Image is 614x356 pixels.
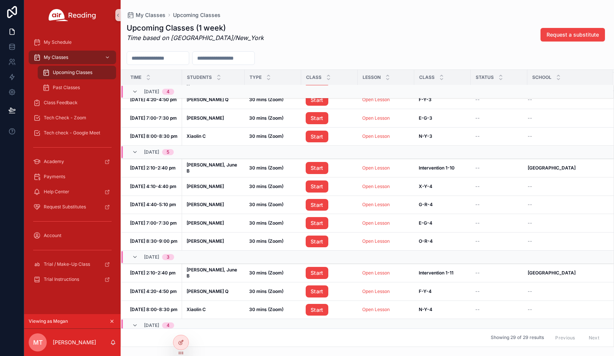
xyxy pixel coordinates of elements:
[528,288,604,294] a: --
[130,74,141,80] span: Time
[249,220,283,226] strong: 30 mins (Zoom)
[187,133,240,139] a: Xiaolin C
[306,304,328,316] a: Start
[547,31,599,39] span: Request a substitute
[187,74,212,80] span: Students
[419,307,432,312] strong: N-Y-4
[29,111,116,125] a: Tech Check - Zoom
[44,39,72,45] span: My Schedule
[187,238,240,244] a: [PERSON_NAME]
[249,97,283,102] strong: 30 mins (Zoom)
[419,220,432,226] strong: E-G-4
[475,288,523,294] a: --
[53,85,80,91] span: Past Classes
[362,288,410,294] a: Open Lesson
[475,183,480,190] span: --
[130,97,177,102] strong: [DATE] 4:20-4:50 pm
[306,74,322,80] span: Class
[33,338,43,347] span: MT
[167,149,169,155] div: 5
[130,115,178,121] a: [DATE] 7:00-7:30 pm
[362,220,390,226] a: Open Lesson
[476,74,494,80] span: Status
[130,133,178,139] strong: [DATE] 8:00-8:30 pm
[528,115,604,121] a: --
[187,202,224,207] strong: [PERSON_NAME]
[306,199,353,211] a: Start
[249,183,297,190] a: 30 mins (Zoom)
[187,307,206,312] strong: Xiaolin C
[475,307,523,313] a: --
[362,115,390,121] a: Open Lesson
[475,220,480,226] span: --
[29,126,116,140] a: Tech check - Google Meet
[306,267,353,279] a: Start
[475,133,523,139] a: --
[475,202,480,208] span: --
[419,97,432,102] strong: F-Y-3
[306,304,353,316] a: Start
[249,165,283,171] strong: 30 mins (Zoom)
[419,165,466,171] a: Intervention 1-10
[144,254,159,260] span: [DATE]
[528,220,604,226] a: --
[187,97,240,103] a: [PERSON_NAME] Q
[362,238,390,244] a: Open Lesson
[475,288,480,294] span: --
[250,74,262,80] span: Type
[475,97,480,103] span: --
[29,318,68,324] span: Viewing as Megan
[249,133,297,139] a: 30 mins (Zoom)
[306,217,353,229] a: Start
[362,307,410,313] a: Open Lesson
[44,115,86,121] span: Tech Check - Zoom
[249,307,297,313] a: 30 mins (Zoom)
[187,267,240,279] a: [PERSON_NAME], June B
[187,220,224,226] strong: [PERSON_NAME]
[187,133,206,139] strong: Xiaolin C
[528,133,532,139] span: --
[130,202,178,208] a: [DATE] 4:40-5:10 pm
[419,115,432,121] strong: E-G-3
[130,220,177,226] strong: [DATE] 7:00-7:30 pm
[362,202,390,207] a: Open Lesson
[475,183,523,190] a: --
[528,238,532,244] span: --
[144,89,159,95] span: [DATE]
[362,220,410,226] a: Open Lesson
[44,276,79,282] span: Trial Instructions
[44,261,90,267] span: Trial / Make-Up Class
[29,229,116,242] a: Account
[363,74,381,80] span: Lesson
[528,238,604,244] a: --
[475,238,523,244] a: --
[173,11,220,19] a: Upcoming Classes
[29,257,116,271] a: Trial / Make-Up Class
[306,285,353,297] a: Start
[528,165,576,171] strong: [GEOGRAPHIC_DATA]
[130,165,176,171] strong: [DATE] 2:10-2:40 pm
[528,115,532,121] span: --
[29,273,116,286] a: Trial Instructions
[419,288,466,294] a: F-Y-4
[29,155,116,168] a: Academy
[130,220,178,226] a: [DATE] 7:00-7:30 pm
[130,202,176,207] strong: [DATE] 4:40-5:10 pm
[249,97,297,103] a: 30 mins (Zoom)
[475,238,480,244] span: --
[475,133,480,139] span: --
[130,183,178,190] a: [DATE] 4:10-4:40 pm
[419,270,466,276] a: Intervention 1-11
[187,267,238,279] strong: [PERSON_NAME], June B
[249,270,297,276] a: 30 mins (Zoom)
[38,81,116,94] a: Past Classes
[419,238,433,244] strong: O-R-4
[362,307,390,312] a: Open Lesson
[528,270,576,276] strong: [GEOGRAPHIC_DATA]
[528,220,532,226] span: --
[306,180,328,193] a: Start
[249,288,297,294] a: 30 mins (Zoom)
[167,322,170,328] div: 4
[306,236,328,248] a: Start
